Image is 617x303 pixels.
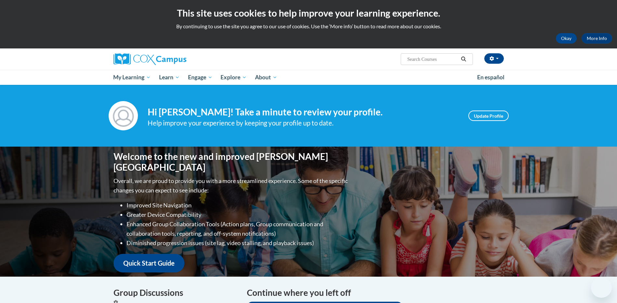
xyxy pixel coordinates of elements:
button: Account Settings [484,53,504,64]
li: Greater Device Compatibility [127,210,349,219]
a: Update Profile [468,111,509,121]
span: About [255,73,277,81]
span: Learn [159,73,180,81]
li: Diminished progression issues (site lag, video stalling, and playback issues) [127,238,349,248]
a: More Info [582,33,612,44]
span: Engage [188,73,212,81]
a: Quick Start Guide [114,254,184,272]
h4: Group Discussions [114,286,237,299]
p: By continuing to use the site you agree to our use of cookies. Use the ‘More info’ button to read... [5,23,612,30]
p: Overall, we are proud to provide you with a more streamlined experience. Some of the specific cha... [114,176,349,195]
h4: Continue where you left off [247,286,504,299]
h2: This site uses cookies to help improve your learning experience. [5,7,612,20]
img: Cox Campus [114,53,186,65]
a: Cox Campus [114,53,237,65]
input: Search Courses [407,55,459,63]
h1: Welcome to the new and improved [PERSON_NAME][GEOGRAPHIC_DATA] [114,151,349,173]
li: Enhanced Group Collaboration Tools (Action plans, Group communication and collaboration tools, re... [127,219,349,238]
div: Help improve your experience by keeping your profile up to date. [148,118,459,128]
a: En español [473,71,509,84]
span: Explore [221,73,247,81]
span: En español [477,74,504,81]
li: Improved Site Navigation [127,201,349,210]
a: Engage [184,70,217,85]
button: Search [459,55,468,63]
span: My Learning [113,73,151,81]
button: Okay [556,33,577,44]
iframe: Button to launch messaging window [591,277,612,298]
h4: Hi [PERSON_NAME]! Take a minute to review your profile. [148,107,459,118]
a: My Learning [109,70,155,85]
div: Main menu [104,70,514,85]
img: Profile Image [109,101,138,130]
a: Learn [155,70,184,85]
a: Explore [216,70,251,85]
a: About [251,70,281,85]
